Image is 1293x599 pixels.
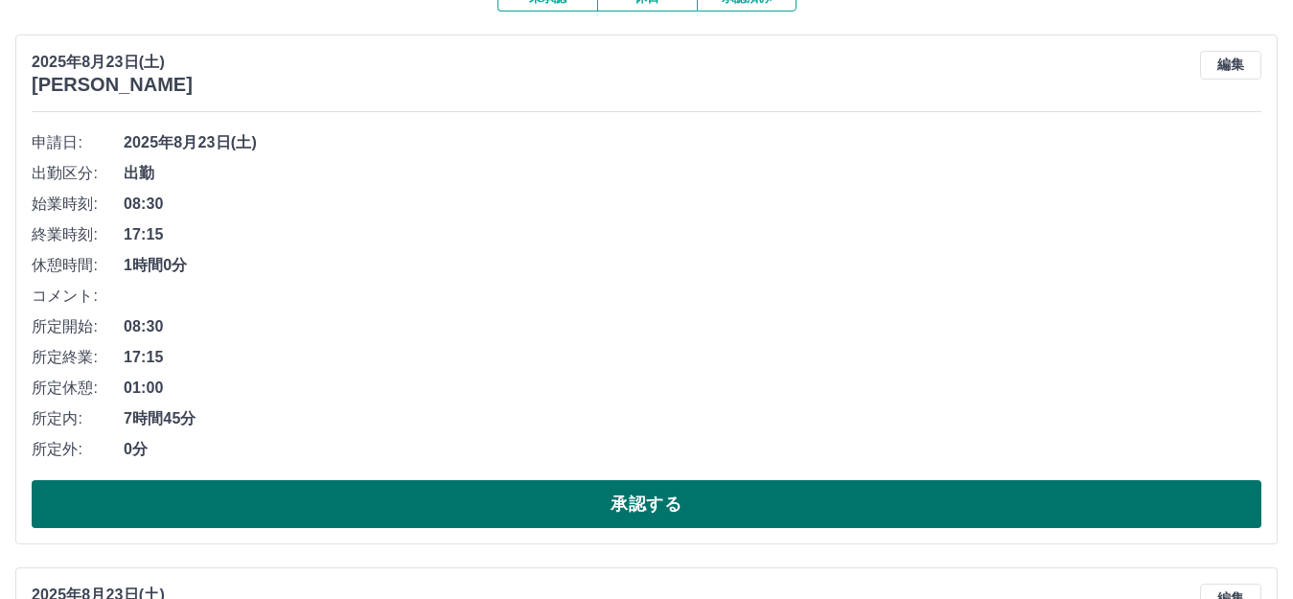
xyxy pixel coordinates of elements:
[32,315,124,338] span: 所定開始:
[124,407,1261,430] span: 7時間45分
[124,223,1261,246] span: 17:15
[32,162,124,185] span: 出勤区分:
[124,377,1261,400] span: 01:00
[124,162,1261,185] span: 出勤
[32,223,124,246] span: 終業時刻:
[32,254,124,277] span: 休憩時間:
[32,377,124,400] span: 所定休憩:
[32,74,193,96] h3: [PERSON_NAME]
[32,346,124,369] span: 所定終業:
[124,254,1261,277] span: 1時間0分
[32,285,124,308] span: コメント:
[124,193,1261,216] span: 08:30
[32,480,1261,528] button: 承認する
[32,407,124,430] span: 所定内:
[124,315,1261,338] span: 08:30
[124,438,1261,461] span: 0分
[32,131,124,154] span: 申請日:
[124,131,1261,154] span: 2025年8月23日(土)
[32,193,124,216] span: 始業時刻:
[32,438,124,461] span: 所定外:
[1200,51,1261,80] button: 編集
[124,346,1261,369] span: 17:15
[32,51,193,74] p: 2025年8月23日(土)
